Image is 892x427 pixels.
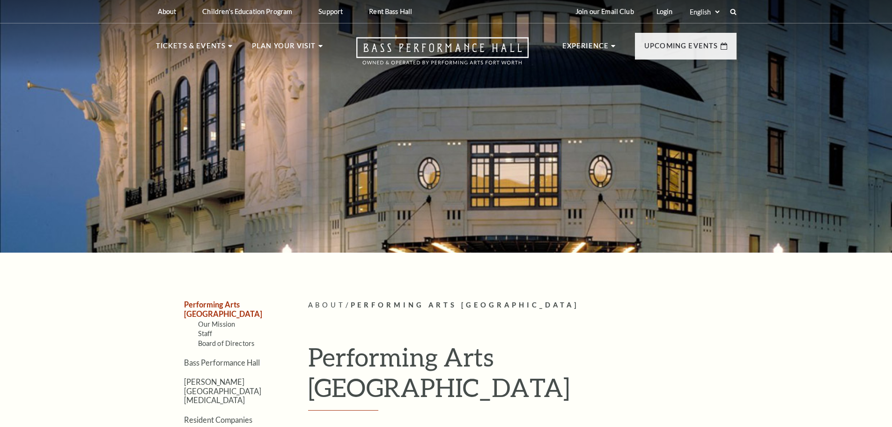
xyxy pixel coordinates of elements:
a: Board of Directors [198,339,255,347]
a: Bass Performance Hall [184,358,260,367]
a: Resident Companies [184,415,252,424]
p: Plan Your Visit [252,40,316,57]
p: Experience [562,40,609,57]
span: About [308,301,346,309]
p: Children's Education Program [202,7,292,15]
a: Performing Arts [GEOGRAPHIC_DATA] [184,300,262,318]
a: [PERSON_NAME][GEOGRAPHIC_DATA][MEDICAL_DATA] [184,377,261,405]
p: / [308,300,737,311]
p: Upcoming Events [644,40,718,57]
p: Rent Bass Hall [369,7,412,15]
p: About [158,7,177,15]
p: Support [318,7,343,15]
a: Staff [198,330,213,337]
p: Tickets & Events [156,40,226,57]
select: Select: [688,7,721,16]
h1: Performing Arts [GEOGRAPHIC_DATA] [308,342,737,411]
span: Performing Arts [GEOGRAPHIC_DATA] [351,301,579,309]
a: Our Mission [198,320,236,328]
